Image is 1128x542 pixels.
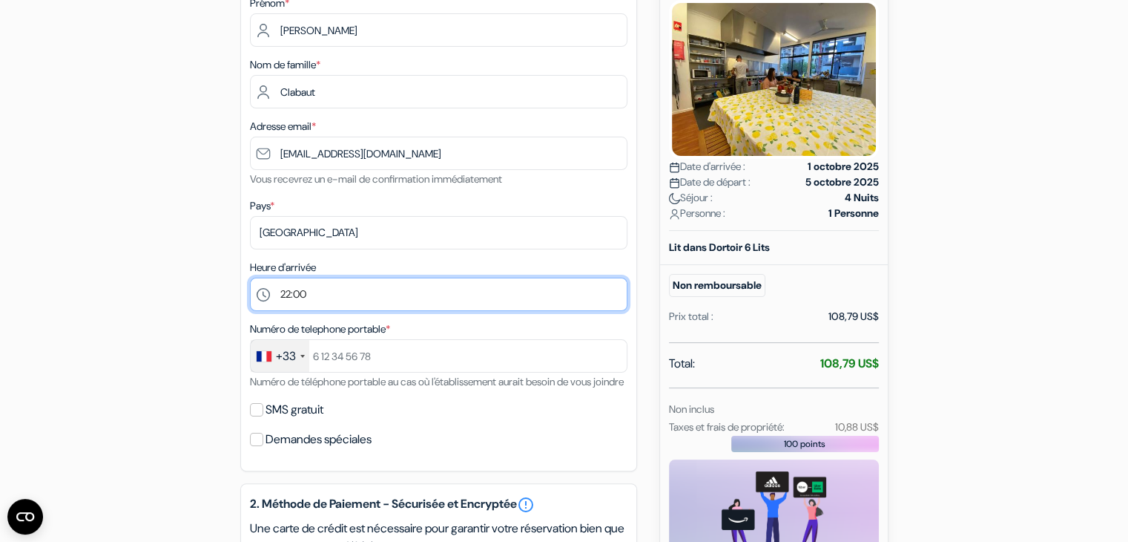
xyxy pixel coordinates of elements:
b: Lit dans Dortoir 6 Lits [669,241,770,254]
label: Pays [250,198,274,214]
small: Vous recevrez un e-mail de confirmation immédiatement [250,172,502,186]
small: Taxes et frais de propriété: [669,420,785,434]
img: user_icon.svg [669,209,680,220]
strong: 4 Nuits [845,190,879,206]
label: Numéro de telephone portable [250,321,390,337]
label: Heure d'arrivée [250,260,316,275]
span: 100 points [784,437,825,451]
img: calendar.svg [669,162,680,173]
span: Total: [669,355,695,373]
span: Séjour : [669,190,713,206]
label: SMS gratuit [265,399,323,420]
div: France: +33 [251,340,309,372]
strong: 1 octobre 2025 [808,159,879,174]
span: Personne : [669,206,725,221]
label: Nom de famille [250,57,320,73]
div: Prix total : [669,309,713,324]
small: Non inclus [669,402,714,416]
img: calendar.svg [669,177,680,189]
div: 108,79 US$ [828,309,879,324]
small: Numéro de téléphone portable au cas où l'établissement aurait besoin de vous joindre [250,375,624,388]
strong: 1 Personne [828,206,879,221]
h5: 2. Méthode de Paiement - Sécurisée et Encryptée [250,496,627,514]
input: 6 12 34 56 78 [250,339,627,373]
span: Date d'arrivée : [669,159,745,174]
small: 10,88 US$ [834,420,878,434]
label: Adresse email [250,119,316,134]
a: error_outline [517,496,535,514]
label: Demandes spéciales [265,429,372,450]
span: Date de départ : [669,174,751,190]
strong: 108,79 US$ [820,356,879,371]
div: +33 [276,347,296,365]
input: Entrer le nom de famille [250,75,627,108]
strong: 5 octobre 2025 [805,174,879,190]
input: Entrez votre prénom [250,13,627,47]
img: moon.svg [669,193,680,204]
input: Entrer adresse e-mail [250,137,627,170]
small: Non remboursable [669,274,765,297]
button: Ouvrir le widget CMP [7,499,43,535]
